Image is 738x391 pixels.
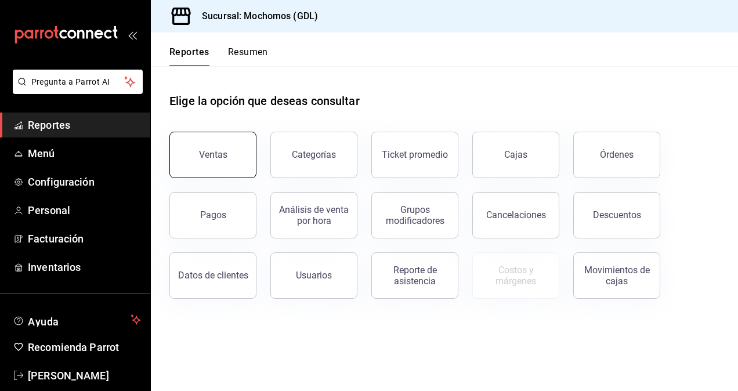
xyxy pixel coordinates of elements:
span: Personal [28,202,141,218]
span: Recomienda Parrot [28,339,141,355]
button: Descuentos [573,192,660,238]
div: Movimientos de cajas [581,265,653,287]
button: Resumen [228,46,268,66]
span: Ayuda [28,313,126,327]
button: Reportes [169,46,209,66]
a: Cajas [472,132,559,178]
button: Ventas [169,132,256,178]
button: Reporte de asistencia [371,252,458,299]
div: navigation tabs [169,46,268,66]
div: Grupos modificadores [379,204,451,226]
div: Cajas [504,148,528,162]
div: Órdenes [600,149,634,160]
a: Pregunta a Parrot AI [8,84,143,96]
button: Movimientos de cajas [573,252,660,299]
div: Descuentos [593,209,641,220]
button: Pregunta a Parrot AI [13,70,143,94]
button: Análisis de venta por hora [270,192,357,238]
div: Costos y márgenes [480,265,552,287]
span: Reportes [28,117,141,133]
span: Inventarios [28,259,141,275]
span: Configuración [28,174,141,190]
button: Grupos modificadores [371,192,458,238]
button: Datos de clientes [169,252,256,299]
button: Órdenes [573,132,660,178]
div: Categorías [292,149,336,160]
span: [PERSON_NAME] [28,368,141,383]
h1: Elige la opción que deseas consultar [169,92,360,110]
button: Usuarios [270,252,357,299]
button: Pagos [169,192,256,238]
div: Pagos [200,209,226,220]
div: Usuarios [296,270,332,281]
button: Cancelaciones [472,192,559,238]
div: Ticket promedio [382,149,448,160]
button: open_drawer_menu [128,30,137,39]
div: Análisis de venta por hora [278,204,350,226]
button: Ticket promedio [371,132,458,178]
div: Reporte de asistencia [379,265,451,287]
div: Datos de clientes [178,270,248,281]
h3: Sucursal: Mochomos (GDL) [193,9,318,23]
div: Ventas [199,149,227,160]
span: Menú [28,146,141,161]
button: Categorías [270,132,357,178]
button: Contrata inventarios para ver este reporte [472,252,559,299]
span: Facturación [28,231,141,247]
div: Cancelaciones [486,209,546,220]
span: Pregunta a Parrot AI [31,76,125,88]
